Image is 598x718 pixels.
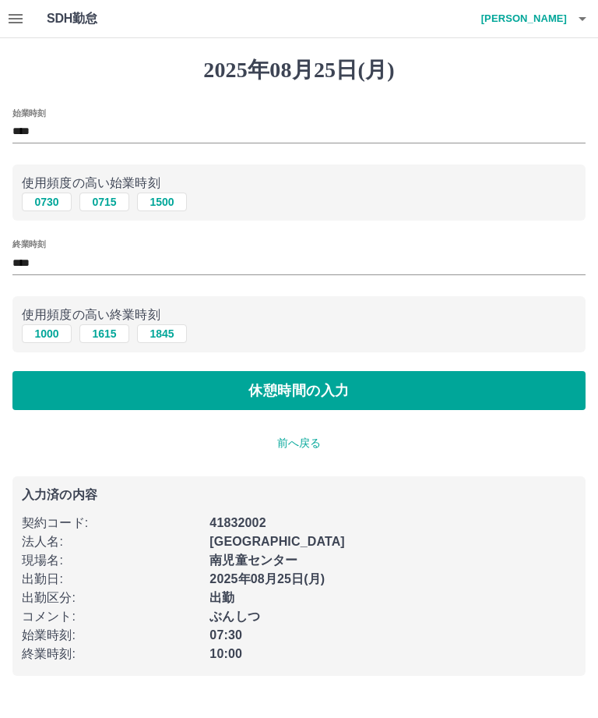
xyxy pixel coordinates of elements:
[209,572,325,585] b: 2025年08月25日(月)
[22,174,576,193] p: 使用頻度の高い始業時刻
[22,551,200,570] p: 現場名 :
[22,489,576,501] p: 入力済の内容
[209,628,242,642] b: 07:30
[137,193,187,211] button: 1500
[209,535,345,548] b: [GEOGRAPHIC_DATA]
[79,193,129,211] button: 0715
[12,371,586,410] button: 休憩時間の入力
[12,435,586,451] p: 前へ戻る
[12,57,586,83] h1: 2025年08月25日(月)
[79,324,129,343] button: 1615
[12,107,45,118] label: 始業時刻
[22,306,576,324] p: 使用頻度の高い終業時刻
[22,645,200,663] p: 終業時刻 :
[137,324,187,343] button: 1845
[209,610,260,623] b: ぶんしつ
[22,193,72,211] button: 0730
[209,647,242,660] b: 10:00
[209,554,297,567] b: 南児童センター
[209,591,234,604] b: 出勤
[22,324,72,343] button: 1000
[22,607,200,626] p: コメント :
[22,626,200,645] p: 始業時刻 :
[209,516,266,529] b: 41832002
[22,514,200,532] p: 契約コード :
[12,239,45,250] label: 終業時刻
[22,589,200,607] p: 出勤区分 :
[22,532,200,551] p: 法人名 :
[22,570,200,589] p: 出勤日 :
